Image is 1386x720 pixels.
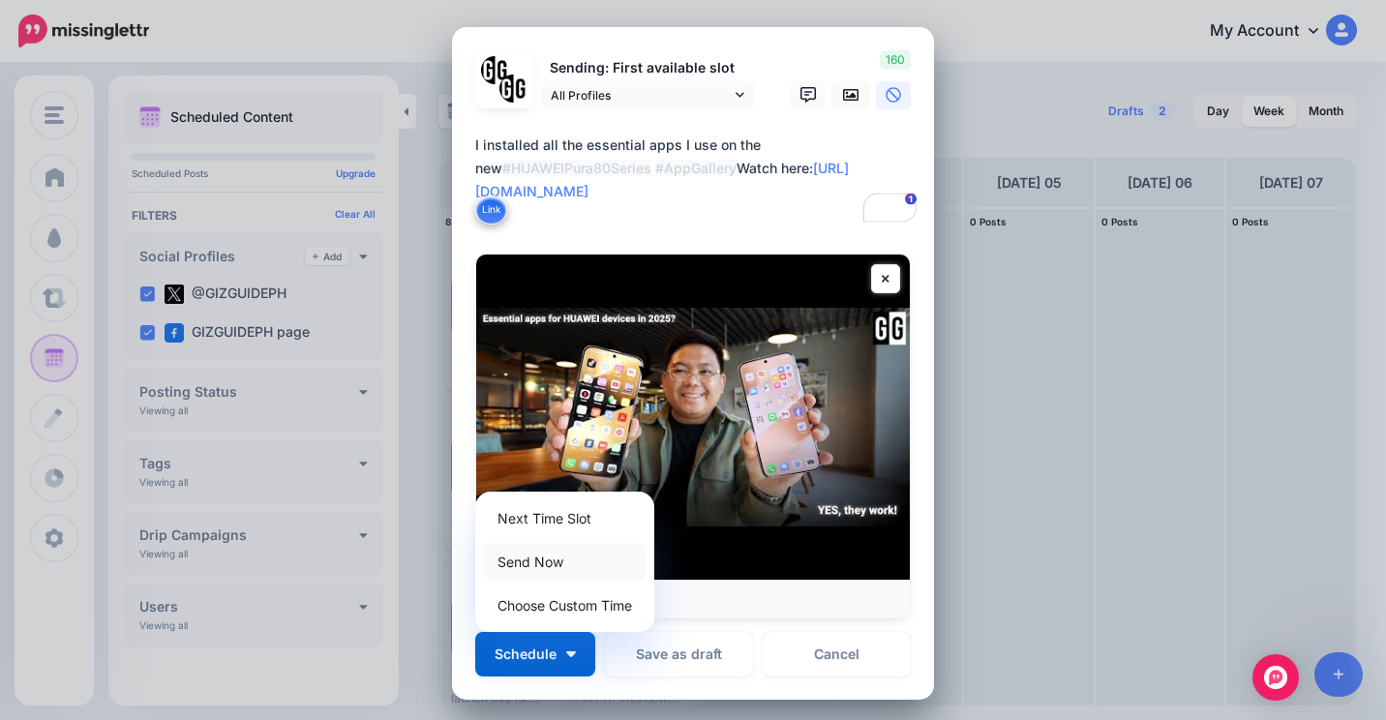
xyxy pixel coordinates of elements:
button: Save as draft [605,632,753,676]
a: Send Now [483,543,647,581]
img: arrow-down-white.png [566,651,576,657]
div: I installed all the essential apps I use on the new Watch here: [475,134,920,203]
textarea: To enrich screen reader interactions, please activate Accessibility in Grammarly extension settings [475,134,920,226]
span: Schedule [495,647,557,661]
button: Schedule [475,632,595,676]
a: Next Time Slot [483,499,647,537]
a: Cancel [763,632,911,676]
button: Link [475,195,507,225]
a: Choose Custom Time [483,586,647,624]
img: JT5sWCfR-79925.png [499,75,527,103]
div: Open Intercom Messenger [1252,654,1299,701]
div: Schedule [475,492,654,632]
span: All Profiles [551,85,731,105]
span: 160 [880,50,911,70]
a: All Profiles [541,81,754,109]
p: [DOMAIN_NAME] [496,590,890,608]
p: Sending: First available slot [541,57,754,79]
img: 353459792_649996473822713_4483302954317148903_n-bsa138318.png [481,56,509,84]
